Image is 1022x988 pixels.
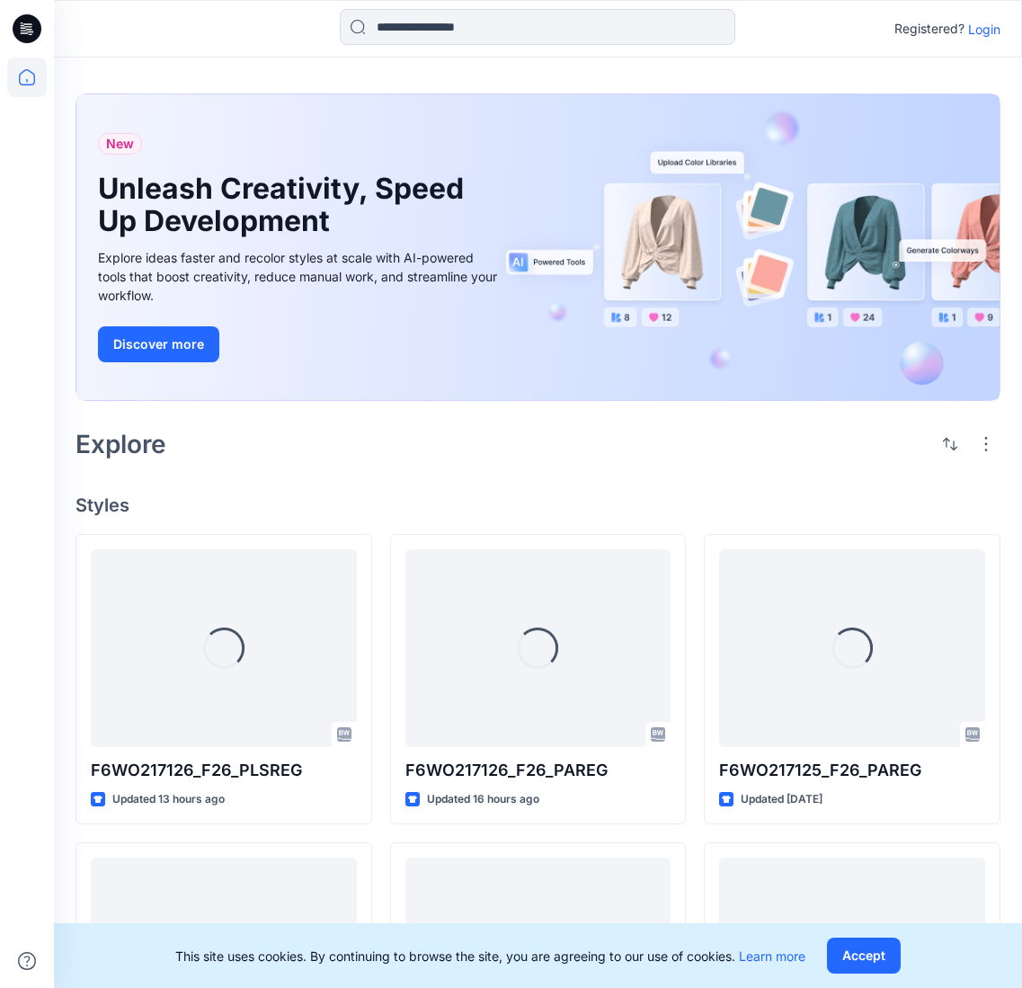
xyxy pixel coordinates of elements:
p: F6WO217125_F26_PAREG [719,758,985,783]
a: Discover more [98,326,502,362]
span: New [106,133,134,155]
p: Updated [DATE] [741,790,822,809]
p: Updated 13 hours ago [112,790,225,809]
h4: Styles [76,494,1000,516]
p: This site uses cookies. By continuing to browse the site, you are agreeing to our use of cookies. [175,947,805,966]
button: Discover more [98,326,219,362]
p: F6WO217126_F26_PAREG [405,758,671,783]
div: Explore ideas faster and recolor styles at scale with AI-powered tools that boost creativity, red... [98,248,502,305]
a: Learn more [739,948,805,964]
p: Login [968,20,1000,39]
p: Registered? [894,18,964,40]
button: Accept [827,938,901,974]
h2: Explore [76,430,166,458]
p: Updated 16 hours ago [427,790,539,809]
p: F6WO217126_F26_PLSREG [91,758,357,783]
h1: Unleash Creativity, Speed Up Development [98,173,475,237]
